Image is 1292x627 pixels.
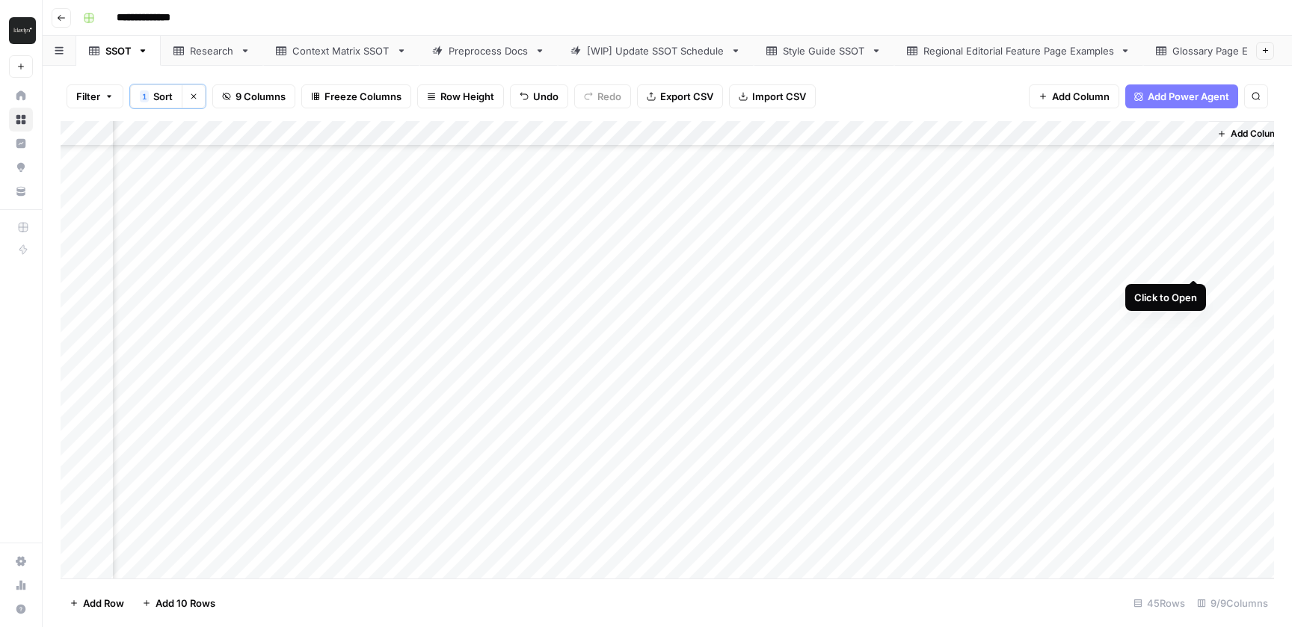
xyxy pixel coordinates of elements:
[9,155,33,179] a: Opportunities
[1191,591,1274,615] div: 9/9 Columns
[142,90,147,102] span: 1
[1172,43,1286,58] div: Glossary Page Examples
[1231,127,1283,140] span: Add Column
[161,36,263,66] a: Research
[76,89,100,104] span: Filter
[212,84,295,108] button: 9 Columns
[729,84,816,108] button: Import CSV
[292,43,390,58] div: Context Matrix SSOT
[1134,290,1197,305] div: Click to Open
[752,89,806,104] span: Import CSV
[637,84,723,108] button: Export CSV
[9,597,33,621] button: Help + Support
[574,84,631,108] button: Redo
[133,591,224,615] button: Add 10 Rows
[417,84,504,108] button: Row Height
[440,89,494,104] span: Row Height
[61,591,133,615] button: Add Row
[533,89,559,104] span: Undo
[1148,89,1229,104] span: Add Power Agent
[105,43,132,58] div: SSOT
[263,36,419,66] a: Context Matrix SSOT
[67,84,123,108] button: Filter
[9,84,33,108] a: Home
[1125,84,1238,108] button: Add Power Agent
[83,596,124,611] span: Add Row
[301,84,411,108] button: Freeze Columns
[783,43,865,58] div: Style Guide SSOT
[153,89,173,104] span: Sort
[190,43,234,58] div: Research
[9,179,33,203] a: Your Data
[894,36,1143,66] a: Regional Editorial Feature Page Examples
[1052,89,1110,104] span: Add Column
[449,43,529,58] div: Preprocess Docs
[558,36,754,66] a: [WIP] Update SSOT Schedule
[510,84,568,108] button: Undo
[9,573,33,597] a: Usage
[1128,591,1191,615] div: 45 Rows
[9,549,33,573] a: Settings
[140,90,149,102] div: 1
[1029,84,1119,108] button: Add Column
[9,17,36,44] img: Klaviyo Logo
[324,89,402,104] span: Freeze Columns
[587,43,725,58] div: [WIP] Update SSOT Schedule
[754,36,894,66] a: Style Guide SSOT
[156,596,215,611] span: Add 10 Rows
[130,84,182,108] button: 1Sort
[9,108,33,132] a: Browse
[1211,124,1289,143] button: Add Column
[419,36,558,66] a: Preprocess Docs
[76,36,161,66] a: SSOT
[236,89,286,104] span: 9 Columns
[923,43,1114,58] div: Regional Editorial Feature Page Examples
[9,12,33,49] button: Workspace: Klaviyo
[660,89,713,104] span: Export CSV
[9,132,33,155] a: Insights
[597,89,621,104] span: Redo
